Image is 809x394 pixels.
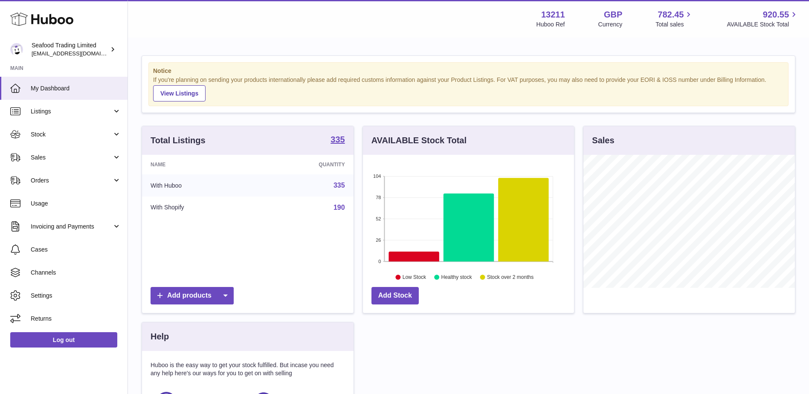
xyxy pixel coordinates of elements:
h3: Help [151,331,169,342]
h3: Sales [592,135,614,146]
h3: AVAILABLE Stock Total [371,135,467,146]
h3: Total Listings [151,135,206,146]
text: 78 [376,195,381,200]
div: If you're planning on sending your products internationally please add required customs informati... [153,76,784,101]
span: Cases [31,246,121,254]
a: 190 [333,204,345,211]
th: Quantity [256,155,353,174]
span: Listings [31,107,112,116]
text: Low Stock [403,274,426,280]
span: Usage [31,200,121,208]
div: Seafood Trading Limited [32,41,108,58]
div: Currency [598,20,623,29]
span: Invoicing and Payments [31,223,112,231]
a: Add Stock [371,287,419,304]
span: [EMAIL_ADDRESS][DOMAIN_NAME] [32,50,125,57]
img: online@rickstein.com [10,43,23,56]
a: Log out [10,332,117,348]
td: With Huboo [142,174,256,197]
div: Huboo Ref [536,20,565,29]
span: My Dashboard [31,84,121,93]
text: 26 [376,238,381,243]
text: 0 [378,259,381,264]
a: View Listings [153,85,206,101]
span: AVAILABLE Stock Total [727,20,799,29]
strong: Notice [153,67,784,75]
strong: GBP [604,9,622,20]
a: 782.45 Total sales [655,9,693,29]
a: 920.55 AVAILABLE Stock Total [727,9,799,29]
strong: 13211 [541,9,565,20]
p: Huboo is the easy way to get your stock fulfilled. But incase you need any help here's our ways f... [151,361,345,377]
text: 52 [376,216,381,221]
a: 335 [333,182,345,189]
span: Settings [31,292,121,300]
td: With Shopify [142,197,256,219]
text: Stock over 2 months [487,274,534,280]
span: 782.45 [658,9,684,20]
span: Returns [31,315,121,323]
a: 335 [331,135,345,145]
span: 920.55 [763,9,789,20]
span: Channels [31,269,121,277]
span: Sales [31,154,112,162]
a: Add products [151,287,234,304]
th: Name [142,155,256,174]
span: Total sales [655,20,693,29]
strong: 335 [331,135,345,144]
text: Healthy stock [441,274,472,280]
span: Stock [31,130,112,139]
text: 104 [373,174,381,179]
span: Orders [31,177,112,185]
